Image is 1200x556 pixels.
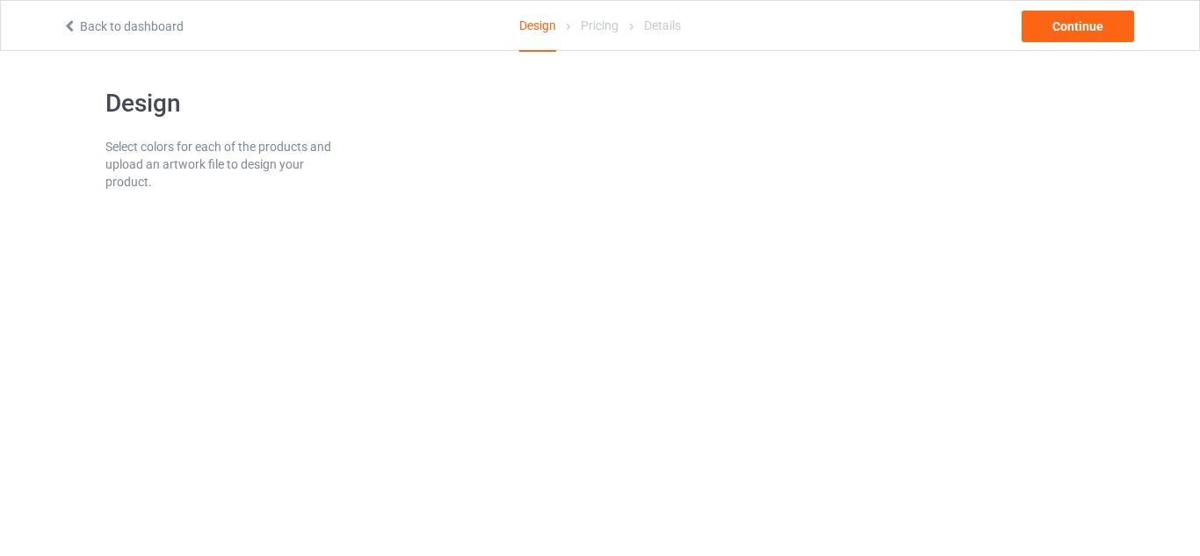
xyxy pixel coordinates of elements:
div: Design [519,1,556,52]
a: Back to dashboard [62,19,184,33]
div: Pricing [581,1,618,50]
h1: Design [105,88,335,119]
div: Continue [1022,11,1134,42]
div: Details [644,1,681,50]
div: Select colors for each of the products and upload an artwork file to design your product. [105,138,335,191]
